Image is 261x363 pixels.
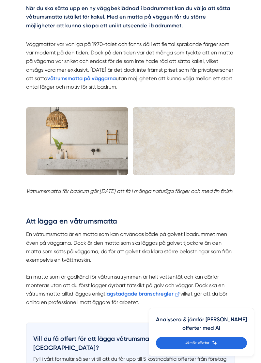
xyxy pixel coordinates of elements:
[47,75,116,81] a: våtrumsmatta på väggarna
[26,32,235,91] p: Väggmattor var vanliga på 1970-talet och fanns då i ett flertal sprakande färger som var modernt ...
[185,340,209,346] span: Jämför offerter
[156,315,247,337] h4: Analysera & jämför [PERSON_NAME] offerter med AI
[105,291,180,297] a: lagstadgade branschregler
[133,107,235,175] img: Våtrumsmatta badrum
[105,291,174,297] strong: lagstadgade branschregler
[26,216,235,230] h2: Att lägga en våtrumsmatta
[26,107,128,175] img: Våtrumsmatta i badrum
[33,334,228,355] h3: Vill du få offert för att lägga våtrumsmatta i [GEOGRAPHIC_DATA]?
[26,4,235,32] h4: När du ska sätta upp en ny väggbeklädnad i badrummet kan du välja att sätta våtrumsmatta istället...
[26,188,234,194] em: Våtrumsmatta för badrum går [DATE] att få i många naturliga färger och med fin finish.
[26,230,235,307] p: En våtrumsmatta är en matta som kan användas både på golvet i badrummet men även på väggarna. Doc...
[156,337,247,349] a: Jämför offerter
